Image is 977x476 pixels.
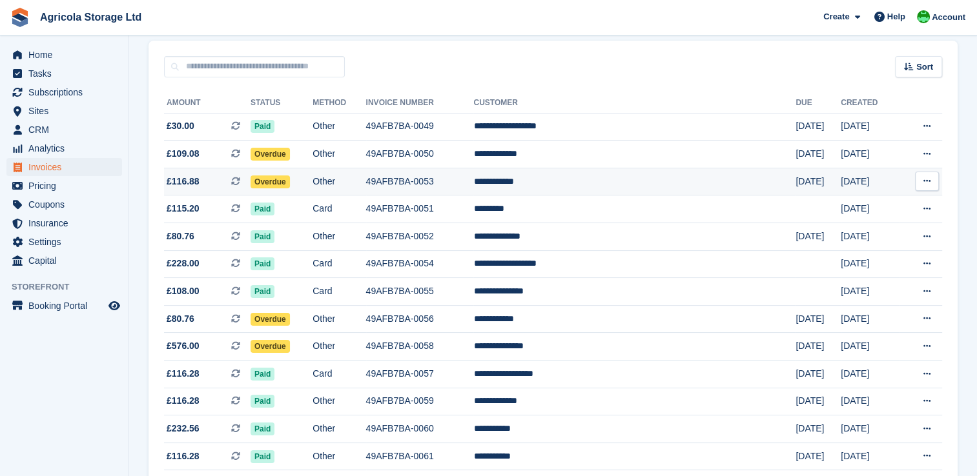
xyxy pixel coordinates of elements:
span: Coupons [28,195,106,213]
th: Amount [164,93,251,114]
span: £115.20 [167,202,200,215]
span: Paid [251,395,274,408]
span: £116.28 [167,450,200,463]
span: Invoices [28,158,106,176]
span: Pricing [28,177,106,195]
span: Account [932,11,965,24]
td: Other [313,168,365,195]
a: menu [6,297,122,315]
span: £116.28 [167,394,200,408]
td: 49AFB7BA-0056 [366,305,474,333]
td: Card [313,278,365,306]
td: 49AFB7BA-0054 [366,250,474,278]
span: £80.76 [167,230,194,243]
td: 49AFB7BA-0052 [366,223,474,251]
th: Customer [473,93,796,114]
td: Other [313,113,365,141]
span: Overdue [251,340,290,353]
td: [DATE] [841,250,899,278]
td: [DATE] [796,141,841,168]
td: [DATE] [796,415,841,443]
span: £30.00 [167,119,194,133]
td: [DATE] [841,442,899,470]
span: Paid [251,257,274,270]
img: stora-icon-8386f47178a22dfd0bd8f6a31ec36ba5ce8667c1dd55bd0f319d3a0aa187defe.svg [10,8,30,27]
span: Home [28,46,106,64]
td: Other [313,442,365,470]
span: £116.88 [167,175,200,188]
img: Tania Davies [917,10,930,23]
td: [DATE] [796,388,841,415]
span: Create [823,10,849,23]
span: Paid [251,422,274,435]
td: [DATE] [841,223,899,251]
td: [DATE] [841,168,899,195]
a: menu [6,102,122,120]
td: [DATE] [841,141,899,168]
td: [DATE] [796,361,841,388]
td: Card [313,361,365,388]
a: menu [6,195,122,213]
td: 49AFB7BA-0058 [366,333,474,361]
td: 49AFB7BA-0055 [366,278,474,306]
td: Other [313,305,365,333]
span: Overdue [251,313,290,326]
a: menu [6,64,122,83]
span: £228.00 [167,257,200,270]
a: menu [6,121,122,139]
a: menu [6,158,122,176]
span: Tasks [28,64,106,83]
span: £109.08 [167,147,200,161]
td: 49AFB7BA-0059 [366,388,474,415]
span: Paid [251,285,274,298]
td: Other [313,223,365,251]
td: Other [313,141,365,168]
span: Sort [916,61,933,74]
a: menu [6,252,122,270]
td: [DATE] [796,442,841,470]
span: Sites [28,102,106,120]
a: menu [6,177,122,195]
td: 49AFB7BA-0051 [366,195,474,223]
a: Preview store [107,298,122,313]
td: Card [313,195,365,223]
td: 49AFB7BA-0049 [366,113,474,141]
td: [DATE] [841,333,899,361]
td: 49AFB7BA-0061 [366,442,474,470]
td: Other [313,333,365,361]
span: Subscriptions [28,83,106,101]
th: Method [313,93,365,114]
span: Help [887,10,905,23]
span: Insurance [28,214,106,232]
a: menu [6,233,122,251]
td: Card [313,250,365,278]
span: Paid [251,203,274,215]
span: Overdue [251,175,290,188]
th: Created [841,93,899,114]
td: [DATE] [796,113,841,141]
td: [DATE] [841,388,899,415]
td: [DATE] [841,195,899,223]
span: Paid [251,120,274,133]
span: £80.76 [167,312,194,326]
td: 49AFB7BA-0050 [366,141,474,168]
span: £116.28 [167,367,200,381]
span: Overdue [251,148,290,161]
td: 49AFB7BA-0057 [366,361,474,388]
td: [DATE] [841,305,899,333]
th: Due [796,93,841,114]
span: Booking Portal [28,297,106,315]
a: menu [6,214,122,232]
td: [DATE] [796,223,841,251]
span: Capital [28,252,106,270]
a: menu [6,139,122,157]
span: £576.00 [167,339,200,353]
td: Other [313,415,365,443]
td: Other [313,388,365,415]
td: [DATE] [796,305,841,333]
td: [DATE] [841,113,899,141]
span: Paid [251,368,274,381]
td: [DATE] [841,361,899,388]
span: Storefront [12,281,129,293]
span: Paid [251,450,274,463]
